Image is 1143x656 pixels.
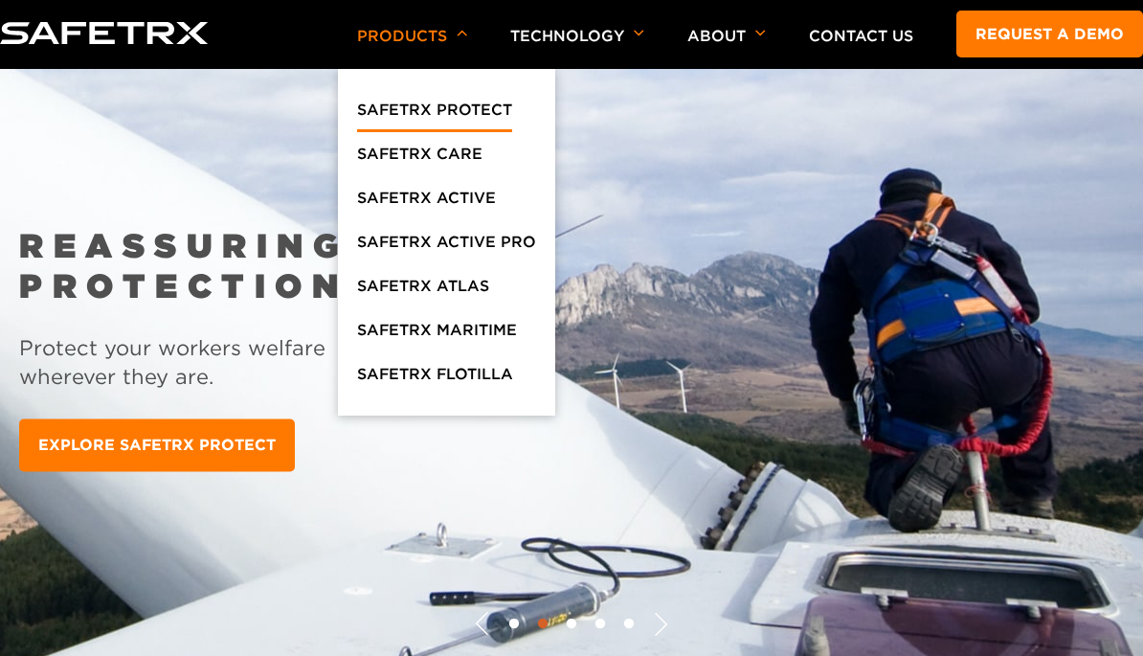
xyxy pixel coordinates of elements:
[457,30,467,36] img: arrow icon
[755,30,766,36] img: arrow icon
[687,27,766,69] p: About
[357,27,467,69] p: Products
[510,27,644,69] p: Technology
[1047,564,1143,656] iframe: Chat Widget
[25,411,432,425] p: I agree to allow 8 West Consulting to store and process my personal data.
[504,615,524,634] button: 1 of 5
[357,274,489,308] a: SafeTrx Atlas
[25,235,105,249] span: Discover More
[19,419,295,472] a: EXPLORE SAFETRX PROTECT
[638,600,685,648] button: Next
[357,142,482,176] a: SafeTrx Care
[956,11,1143,57] a: Request a demo
[357,230,536,264] a: SafeTrx Active Pro
[5,231,20,246] input: Discover More
[357,362,513,396] a: SafeTrx Flotilla
[5,413,20,428] input: I agree to allow 8 West Consulting to store and process my personal data.*
[458,599,505,647] button: Previous
[533,615,552,634] button: 2 of 5
[357,98,512,132] a: SafeTrx Protect
[619,615,639,634] button: 5 of 5
[5,202,20,217] input: Request a Demo
[357,318,517,352] a: SafeTrx Maritime
[634,30,644,36] img: arrow icon
[1047,564,1143,656] div: Widżet czatu
[591,615,610,634] button: 4 of 5
[357,186,496,220] a: SafeTrx Active
[562,615,581,634] button: 3 of 5
[809,27,913,45] a: Contact Us
[25,206,119,220] span: Request a Demo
